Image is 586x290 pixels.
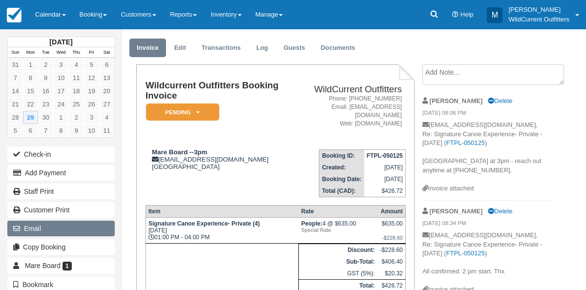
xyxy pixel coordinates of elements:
a: Edit [167,39,193,58]
strong: [PERSON_NAME] [430,97,483,104]
a: 11 [99,124,114,137]
a: 16 [38,84,53,98]
img: checkfront-main-nav-mini-logo.png [7,8,21,22]
em: Pending [146,104,219,121]
td: $20.32 [377,268,405,280]
a: Customer Print [7,202,115,218]
a: Guests [276,39,313,58]
span: Mare Board [25,262,61,269]
a: FTPL-050125 [446,249,485,257]
p: [EMAIL_ADDRESS][DOMAIN_NAME], Re: Signature Canoe Experience- Private - [DATE] ( ) All confirmed.... [422,231,554,285]
th: Item [146,206,298,218]
a: 21 [8,98,23,111]
button: Check-in [7,146,115,162]
a: 5 [8,124,23,137]
th: Wed [53,47,68,58]
a: Invoice [129,39,166,58]
address: Phone: [PHONE_NUMBER] Email: [EMAIL_ADDRESS][DOMAIN_NAME] Web: [DOMAIN_NAME] [296,95,402,128]
a: 19 [84,84,99,98]
p: [EMAIL_ADDRESS][DOMAIN_NAME], Re: Signature Canoe Experience- Private - [DATE] ( ) [GEOGRAPHIC_DA... [422,121,554,184]
a: 28 [8,111,23,124]
a: 7 [8,71,23,84]
span: Help [460,11,474,18]
a: 6 [23,124,38,137]
a: Pending [146,103,216,121]
em: Special Rate [301,227,375,233]
th: Tue [38,47,53,58]
h2: WildCurrent Outfitters [296,84,402,95]
a: Documents [314,39,363,58]
a: 26 [84,98,99,111]
a: 2 [69,111,84,124]
a: 2 [38,58,53,71]
a: 22 [23,98,38,111]
a: Delete [488,207,512,215]
th: Sub-Total: [299,256,377,268]
strong: People [301,220,322,227]
em: [DATE] 08:06 PM [422,109,554,120]
a: 8 [53,124,68,137]
a: 3 [84,111,99,124]
td: -$228.60 [377,244,405,256]
a: 4 [99,111,114,124]
p: WildCurrent Outfitters [508,15,569,24]
th: Mon [23,47,38,58]
th: Booking ID: [319,150,364,162]
th: Fri [84,47,99,58]
a: 12 [84,71,99,84]
th: Created: [319,162,364,173]
a: 9 [38,71,53,84]
a: 31 [8,58,23,71]
a: 5 [84,58,99,71]
a: FTPL-050125 [446,139,485,146]
a: 10 [84,124,99,137]
a: 17 [53,84,68,98]
p: [PERSON_NAME] [508,5,569,15]
a: 18 [69,84,84,98]
h1: Wildcurrent Outfitters Booking Invoice [146,81,293,101]
a: 7 [38,124,53,137]
td: 4 @ $635.00 [299,218,377,244]
a: 30 [38,111,53,124]
td: [DATE] [364,162,406,173]
td: [DATE] [364,173,406,185]
td: $406.40 [377,256,405,268]
a: 9 [69,124,84,137]
td: GST (5%): [299,268,377,280]
a: 3 [53,58,68,71]
a: Transactions [194,39,248,58]
strong: [PERSON_NAME] [430,207,483,215]
a: 10 [53,71,68,84]
button: Email [7,221,115,236]
td: [DATE] 01:00 PM - 04:00 PM [146,218,298,244]
th: Rate [299,206,377,218]
a: 1 [53,111,68,124]
a: Staff Print [7,184,115,199]
div: M [487,7,502,23]
strong: Mare Board --3pm [152,148,207,156]
button: Copy Booking [7,239,115,255]
th: Thu [69,47,84,58]
a: 8 [23,71,38,84]
a: 13 [99,71,114,84]
i: Help [452,12,459,18]
span: 1 [63,262,72,270]
a: 27 [99,98,114,111]
strong: FTPL-050125 [367,152,403,159]
th: Booking Date: [319,173,364,185]
a: 15 [23,84,38,98]
div: $635.00 [379,220,402,235]
th: Sun [8,47,23,58]
th: Discount: [299,244,377,256]
em: -$228.60 [379,235,402,241]
a: Mare Board 1 [7,258,115,273]
button: Add Payment [7,165,115,181]
a: 4 [69,58,84,71]
a: Log [249,39,275,58]
strong: Signature Canoe Experience- Private (4) [148,220,260,227]
a: 23 [38,98,53,111]
a: 25 [69,98,84,111]
strong: [DATE] [49,38,72,46]
td: $426.72 [364,185,406,197]
a: 1 [23,58,38,71]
